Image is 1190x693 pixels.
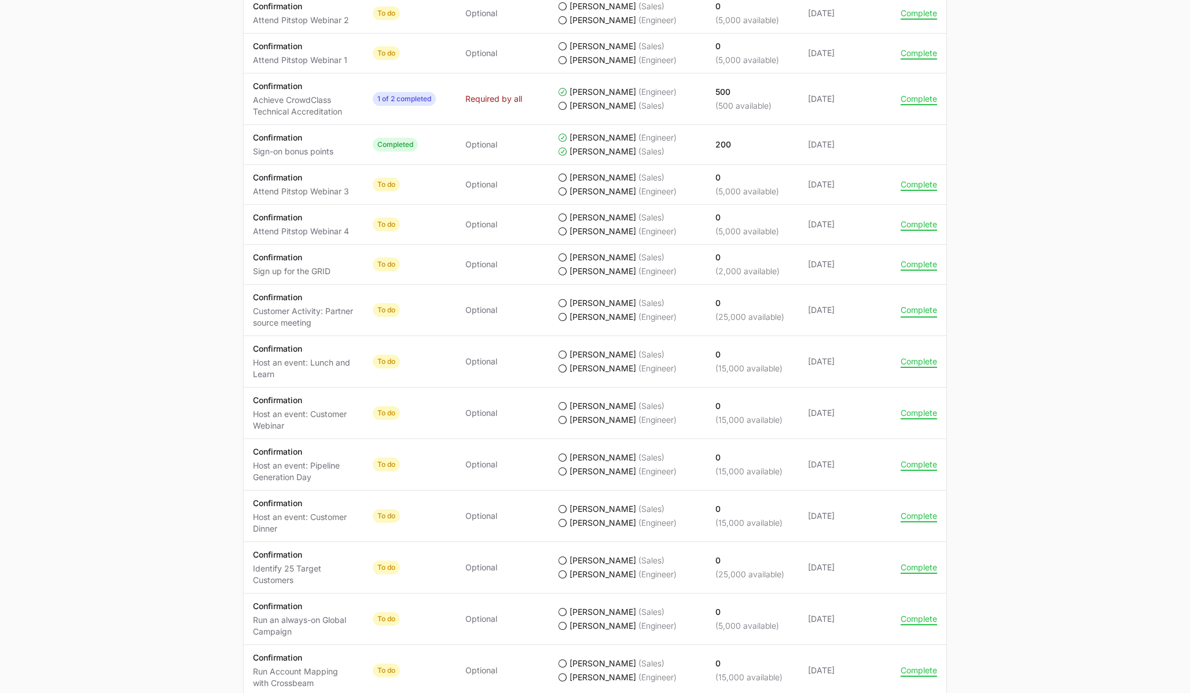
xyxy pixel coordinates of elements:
p: Confirmation [253,212,349,223]
p: Attend Pitstop Webinar 2 [253,14,349,26]
span: [PERSON_NAME] [570,569,636,580]
span: Optional [465,259,497,270]
button: Complete [901,459,937,470]
span: Optional [465,459,497,470]
span: Optional [465,562,497,573]
span: (Engineer) [638,186,677,197]
p: Sign-on bonus points [253,146,333,157]
span: [PERSON_NAME] [570,400,636,412]
p: (15,000 available) [715,414,783,426]
span: Optional [465,179,497,190]
span: [DATE] [808,259,882,270]
p: 0 [715,452,783,463]
span: [DATE] [808,459,882,470]
span: [PERSON_NAME] [570,86,636,98]
span: [PERSON_NAME] [570,266,636,277]
p: 500 [715,86,772,98]
span: [PERSON_NAME] [570,503,636,515]
span: (Sales) [638,172,664,183]
p: Confirmation [253,252,330,263]
button: Complete [901,511,937,521]
p: Confirmation [253,292,354,303]
p: (5,000 available) [715,226,779,237]
span: [PERSON_NAME] [570,466,636,477]
span: (Sales) [638,503,664,515]
p: Confirmation [253,497,354,509]
span: (Sales) [638,297,664,309]
span: [PERSON_NAME] [570,40,636,52]
p: 0 [715,172,779,183]
p: (2,000 available) [715,266,780,277]
p: Achieve CrowdClass Technical Accreditation [253,94,354,117]
span: [DATE] [808,179,882,190]
p: Confirmation [253,343,354,355]
p: Customer Activity: Partner source meeting [253,305,354,329]
p: Confirmation [253,172,349,183]
span: Optional [465,219,497,230]
span: (Engineer) [638,226,677,237]
span: Optional [465,304,497,316]
p: (25,000 available) [715,311,784,323]
p: Confirmation [253,1,349,12]
span: Optional [465,356,497,367]
span: [DATE] [808,219,882,230]
button: Complete [901,408,937,418]
span: [DATE] [808,356,882,367]
span: (Sales) [638,658,664,669]
button: Complete [901,94,937,104]
span: (Engineer) [638,14,677,26]
span: [DATE] [808,139,882,150]
span: [PERSON_NAME] [570,186,636,197]
p: 0 [715,212,779,223]
span: (Sales) [638,252,664,263]
span: (Sales) [638,555,664,566]
p: Confirmation [253,652,354,663]
p: (15,000 available) [715,363,783,374]
span: [DATE] [808,613,882,625]
span: (Sales) [638,452,664,463]
span: (Engineer) [638,363,677,374]
button: Complete [901,665,937,676]
span: (Engineer) [638,672,677,683]
span: [PERSON_NAME] [570,452,636,463]
p: (15,000 available) [715,466,783,477]
p: Host an event: Pipeline Generation Day [253,460,354,483]
p: 0 [715,1,779,12]
span: (Sales) [638,606,664,618]
span: [PERSON_NAME] [570,658,636,669]
span: (Sales) [638,40,664,52]
p: Host an event: Customer Webinar [253,408,354,432]
span: [PERSON_NAME] [570,349,636,360]
span: Optional [465,510,497,522]
span: [DATE] [808,665,882,676]
span: (Sales) [638,100,664,112]
p: Run Account Mapping with Crossbeam [253,666,354,689]
p: 0 [715,606,779,618]
p: 0 [715,349,783,360]
p: Attend Pitstop Webinar 4 [253,226,349,237]
span: [PERSON_NAME] [570,414,636,426]
span: (Engineer) [638,414,677,426]
p: (5,000 available) [715,14,779,26]
span: Required by all [465,93,522,105]
p: Confirmation [253,446,354,458]
p: 0 [715,503,783,515]
p: Identify 25 Target Customers [253,563,354,586]
p: 200 [715,139,731,150]
span: Optional [465,139,497,150]
p: 0 [715,555,784,566]
span: (Sales) [638,146,664,157]
span: (Engineer) [638,86,677,98]
span: (Engineer) [638,466,677,477]
button: Complete [901,8,937,19]
span: [PERSON_NAME] [570,606,636,618]
span: (Engineer) [638,311,677,323]
span: (Engineer) [638,569,677,580]
span: [PERSON_NAME] [570,297,636,309]
button: Complete [901,356,937,367]
span: [PERSON_NAME] [570,363,636,374]
p: Attend Pitstop Webinar 3 [253,186,349,197]
span: [PERSON_NAME] [570,212,636,223]
button: Complete [901,305,937,315]
span: [PERSON_NAME] [570,172,636,183]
